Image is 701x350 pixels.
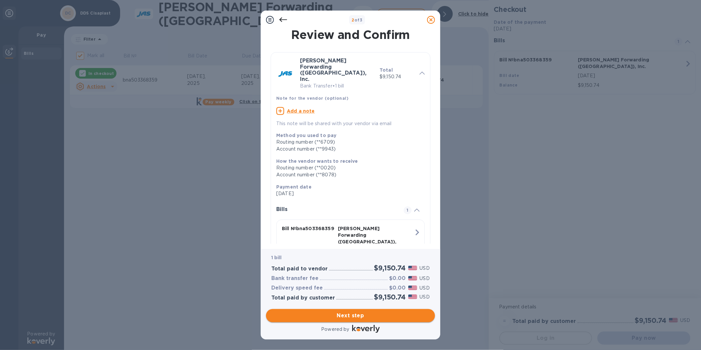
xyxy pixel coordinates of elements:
[276,206,396,213] h3: Bills
[271,275,318,282] h3: Bank transfer fee
[276,120,425,127] p: This note will be shared with your vendor via email
[420,275,430,282] p: USD
[420,294,430,300] p: USD
[282,225,335,232] p: Bill № bna503368359
[276,158,358,164] b: How the vendor wants to receive
[276,133,336,138] b: Method you used to pay
[276,146,419,153] div: Account number (**9943)
[420,265,430,272] p: USD
[352,17,354,22] span: 2
[408,295,417,299] img: USD
[338,225,391,252] p: [PERSON_NAME] Forwarding ([GEOGRAPHIC_DATA]), Inc.
[276,139,419,146] div: Routing number (**6709)
[271,295,335,301] h3: Total paid by customer
[408,276,417,281] img: USD
[389,285,406,291] h3: $0.00
[404,206,412,214] span: 1
[266,309,435,322] button: Next step
[276,190,419,197] p: [DATE]
[269,28,432,42] h1: Review and Confirm
[271,312,430,320] span: Next step
[276,96,349,101] b: Note for the vendor (optional)
[408,266,417,270] img: USD
[276,220,425,276] button: Bill №bna503368359[PERSON_NAME] Forwarding ([GEOGRAPHIC_DATA]), Inc.
[276,171,419,178] div: Account number (**8078)
[352,325,380,333] img: Logo
[374,293,406,301] h2: $9,150.74
[271,285,323,291] h3: Delivery speed fee
[420,285,430,292] p: USD
[408,286,417,290] img: USD
[271,255,282,260] b: 1 bill
[300,57,366,82] b: [PERSON_NAME] Forwarding ([GEOGRAPHIC_DATA]), Inc.
[276,184,312,190] b: Payment date
[276,164,419,171] div: Routing number (**0020)
[300,83,374,89] p: Bank Transfer • 1 bill
[380,73,414,80] p: $9,150.74
[321,326,349,333] p: Powered by
[271,266,328,272] h3: Total paid to vendor
[374,264,406,272] h2: $9,150.74
[276,58,425,127] div: [PERSON_NAME] Forwarding ([GEOGRAPHIC_DATA]), Inc.Bank Transfer•1 billTotal$9,150.74Note for the ...
[380,67,393,73] b: Total
[287,108,315,114] u: Add a note
[352,17,363,22] b: of 3
[389,275,406,282] h3: $0.00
